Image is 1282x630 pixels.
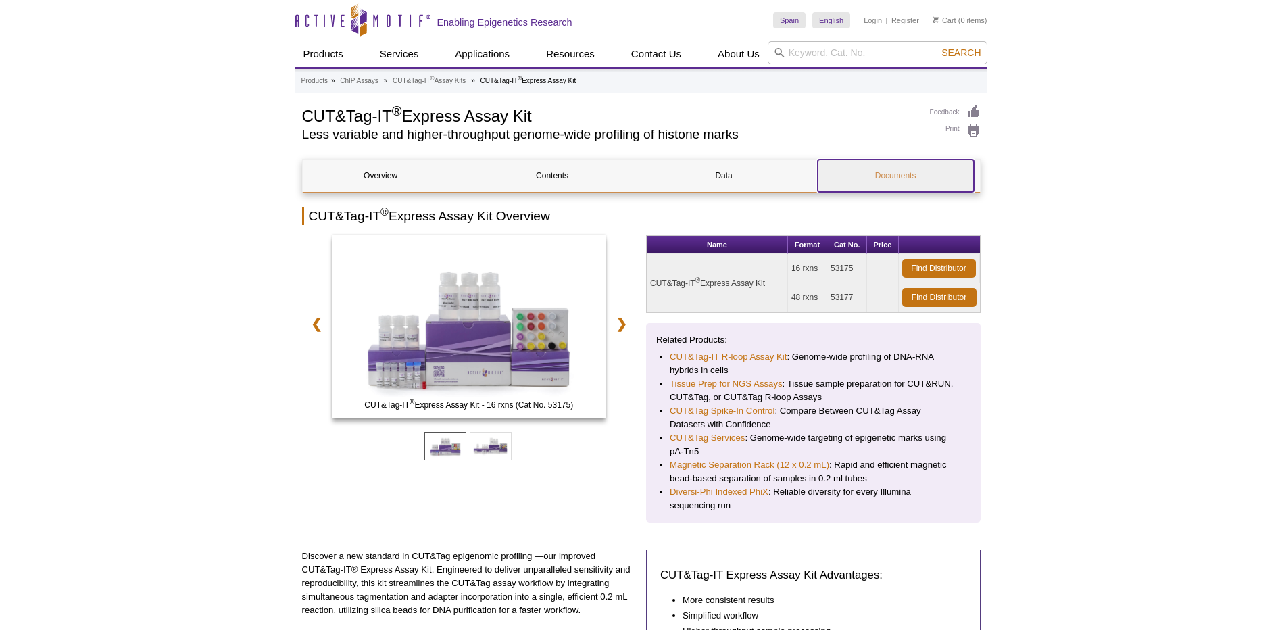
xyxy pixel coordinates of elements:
a: Print [930,123,981,138]
span: CUT&Tag-IT Express Assay Kit - 16 rxns (Cat No. 53175) [335,398,603,412]
a: Resources [538,41,603,67]
li: » [384,77,388,84]
a: Contact Us [623,41,689,67]
th: Price [867,236,898,254]
a: CUT&Tag-IT Express Assay Kit - 16 rxns [332,235,606,422]
p: Discover a new standard in CUT&Tag epigenomic profiling —our improved CUT&Tag-IT® Express Assay K... [302,550,637,617]
a: Contents [474,160,631,192]
h2: CUT&Tag-IT Express Assay Kit Overview [302,207,981,225]
sup: ® [410,398,414,406]
td: 53175 [827,254,867,283]
li: » [471,77,475,84]
td: 53177 [827,283,867,312]
img: Your Cart [933,16,939,23]
a: Overview [303,160,459,192]
a: About Us [710,41,768,67]
img: CUT&Tag-IT Express Assay Kit - 16 rxns [332,235,606,418]
li: : Genome-wide profiling of DNA-RNA hybrids in cells [670,350,957,377]
a: Login [864,16,882,25]
li: More consistent results [683,593,953,607]
a: CUT&Tag-IT R-loop Assay Kit [670,350,787,364]
a: Find Distributor [902,288,977,307]
li: : Compare Between CUT&Tag Assay Datasets with Confidence [670,404,957,431]
th: Cat No. [827,236,867,254]
a: Data [646,160,802,192]
a: Products [295,41,351,67]
li: : Tissue sample preparation for CUT&RUN, CUT&Tag, or CUT&Tag R-loop Assays [670,377,957,404]
input: Keyword, Cat. No. [768,41,987,64]
td: 48 rxns [788,283,827,312]
a: Applications [447,41,518,67]
a: Spain [773,12,806,28]
a: Products [301,75,328,87]
a: ChIP Assays [340,75,378,87]
th: Name [647,236,788,254]
a: Feedback [930,105,981,120]
button: Search [937,47,985,59]
td: CUT&Tag-IT Express Assay Kit [647,254,788,312]
a: CUT&Tag-IT®Assay Kits [393,75,466,87]
sup: ® [380,206,389,218]
a: Diversi-Phi Indexed PhiX [670,485,768,499]
a: Documents [818,160,974,192]
h3: CUT&Tag-IT Express Assay Kit Advantages: [660,567,966,583]
a: Cart [933,16,956,25]
li: CUT&Tag-IT Express Assay Kit [480,77,576,84]
li: : Reliable diversity for every Illumina sequencing run [670,485,957,512]
li: | [886,12,888,28]
span: Search [941,47,981,58]
sup: ® [430,75,435,82]
a: Find Distributor [902,259,976,278]
li: : Rapid and efficient magnetic bead-based separation of samples in 0.2 ml tubes [670,458,957,485]
td: 16 rxns [788,254,827,283]
sup: ® [695,276,700,284]
li: » [331,77,335,84]
h2: Less variable and higher-throughput genome-wide profiling of histone marks [302,128,916,141]
sup: ® [518,75,522,82]
sup: ® [392,103,402,118]
a: Magnetic Separation Rack (12 x 0.2 mL) [670,458,829,472]
a: CUT&Tag Spike-In Control [670,404,774,418]
li: (0 items) [933,12,987,28]
a: CUT&Tag Services [670,431,745,445]
p: Related Products: [656,333,970,347]
li: Simplified workflow [683,609,953,623]
a: English [812,12,850,28]
li: : Genome-wide targeting of epigenetic marks using pA-Tn5 [670,431,957,458]
th: Format [788,236,827,254]
a: Services [372,41,427,67]
a: ❮ [302,308,331,339]
h1: CUT&Tag-IT Express Assay Kit [302,105,916,125]
a: ❯ [607,308,636,339]
a: Register [891,16,919,25]
h2: Enabling Epigenetics Research [437,16,572,28]
a: Tissue Prep for NGS Assays [670,377,783,391]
